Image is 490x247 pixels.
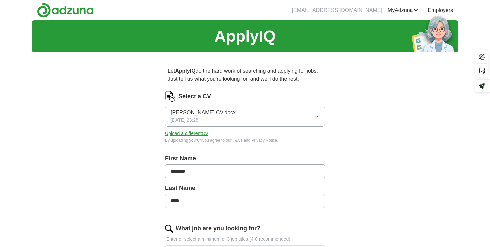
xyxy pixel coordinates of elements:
img: Adzuna logo [37,3,94,18]
a: T&Cs [233,138,243,143]
label: Last Name [165,184,325,193]
li: [EMAIL_ADDRESS][DOMAIN_NAME] [292,6,382,14]
a: Privacy Notice [252,138,277,143]
span: [DATE] 23:28 [171,117,198,124]
p: Enter or select a minimum of 3 job titles (4-8 recommended) [165,236,325,243]
button: [PERSON_NAME] CV.docx[DATE] 23:28 [165,106,325,127]
label: What job are you looking for? [176,224,260,233]
span: [PERSON_NAME] CV.docx [171,109,236,117]
img: CV Icon [165,91,176,102]
strong: ApplyIQ [175,68,195,74]
button: Upload a differentCV [165,130,208,137]
a: MyAdzuna [388,6,418,14]
img: search.png [165,225,173,233]
label: Select a CV [178,92,211,101]
p: Let do the hard work of searching and applying for jobs. Just tell us what you're looking for, an... [165,64,325,86]
h1: ApplyIQ [214,24,276,48]
div: By uploading your CV you agree to our and . [165,137,325,143]
a: Employers [428,6,453,14]
label: First Name [165,154,325,163]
